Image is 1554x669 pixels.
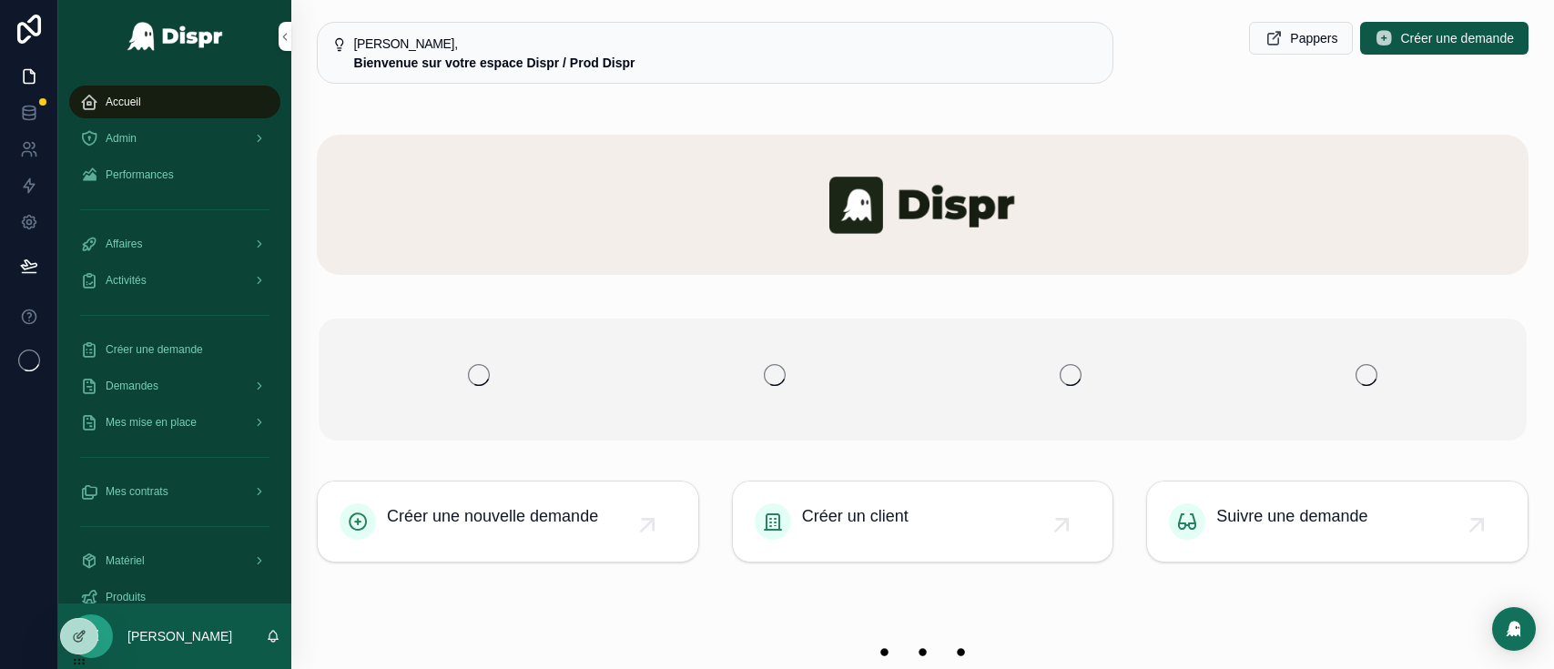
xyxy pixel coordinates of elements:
span: JZ [83,625,99,647]
span: Créer une demande [1400,29,1514,47]
p: [PERSON_NAME] [127,627,232,645]
a: Mes mise en place [69,406,280,439]
a: Activités [69,264,280,297]
span: Pappers [1290,29,1337,47]
div: scrollable content [58,73,291,603]
span: Suivre une demande [1216,503,1367,529]
img: App logo [127,22,224,51]
span: Demandes [106,379,158,393]
img: banner-dispr.png [317,135,1529,275]
span: Créer une nouvelle demande [387,503,598,529]
span: Créer une demande [106,342,203,357]
a: Mes contrats [69,475,280,508]
span: Produits [106,590,146,604]
div: **Bienvenue sur votre espace Dispr / Prod Dispr** [354,54,1099,72]
span: Mes mise en place [106,415,197,430]
span: Activités [106,273,147,288]
span: Performances [106,167,174,182]
a: Suivre une demande [1147,481,1528,562]
a: Matériel [69,544,280,577]
button: Créer une demande [1360,22,1529,55]
a: Affaires [69,228,280,260]
a: Demandes [69,370,280,402]
a: Performances [69,158,280,191]
span: Mes contrats [106,484,168,499]
strong: Bienvenue sur votre espace Dispr / Prod Dispr [354,56,635,70]
span: Accueil [106,95,141,109]
a: Admin [69,122,280,155]
a: Accueil [69,86,280,118]
div: Open Intercom Messenger [1492,607,1536,651]
h5: Bonjour Jeremy, [354,37,1099,50]
a: Créer un client [733,481,1113,562]
a: Créer une nouvelle demande [318,481,698,562]
span: Créer un client [802,503,909,529]
a: Créer une demande [69,333,280,366]
span: Affaires [106,237,142,251]
span: Admin [106,131,137,146]
span: Matériel [106,553,145,568]
button: Pappers [1249,22,1353,55]
a: Produits [69,581,280,613]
